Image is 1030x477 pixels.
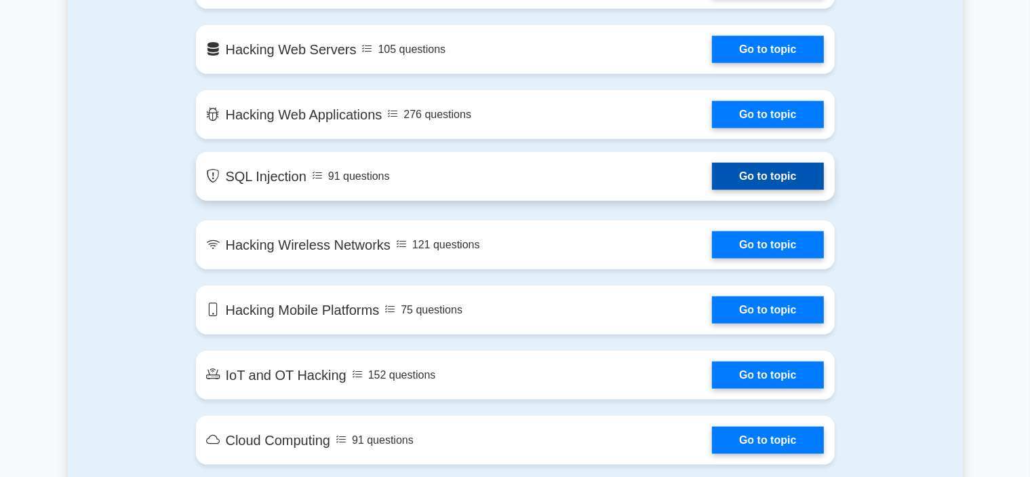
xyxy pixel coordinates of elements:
a: Go to topic [712,36,823,63]
a: Go to topic [712,427,823,454]
a: Go to topic [712,297,823,324]
a: Go to topic [712,101,823,128]
a: Go to topic [712,362,823,389]
a: Go to topic [712,231,823,259]
a: Go to topic [712,163,823,190]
